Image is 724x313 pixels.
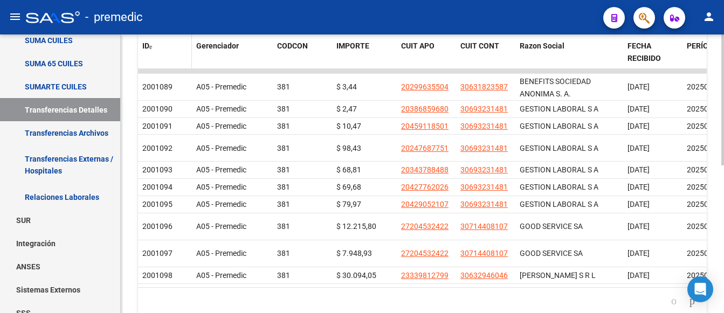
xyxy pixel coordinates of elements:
[628,144,650,152] span: [DATE]
[628,105,650,113] span: [DATE]
[277,271,290,280] span: 381
[401,165,449,174] span: 20343788488
[277,249,290,258] span: 381
[336,41,369,50] span: IMPORTE
[628,41,661,62] span: FECHA RECIBIDO
[332,34,397,70] datatable-header-cell: IMPORTE
[687,41,719,50] span: PERÍODO
[138,34,192,70] datatable-header-cell: ID
[401,144,449,152] span: 20247687751
[277,105,290,113] span: 381
[336,200,361,208] span: $ 79,97
[277,82,290,91] span: 381
[456,34,515,70] datatable-header-cell: CUIT CONT
[460,41,499,50] span: CUIT CONT
[460,222,508,231] span: 30714408107
[142,271,173,280] span: 2001098
[196,165,246,174] span: A05 - Premedic
[192,34,273,70] datatable-header-cell: Gerenciador
[196,249,246,258] span: A05 - Premedic
[520,222,583,231] span: GOOD SERVICE SA
[9,10,22,23] mat-icon: menu
[142,222,173,231] span: 2001096
[277,200,290,208] span: 381
[687,144,713,152] span: 202505
[520,165,598,174] span: GESTION LABORAL S A
[687,165,713,174] span: 202505
[336,82,357,91] span: $ 3,44
[520,183,598,191] span: GESTION LABORAL S A
[460,200,508,208] span: 30693231481
[142,165,173,174] span: 2001093
[336,122,361,130] span: $ 10,47
[196,183,246,191] span: A05 - Premedic
[520,249,583,258] span: GOOD SERVICE SA
[277,183,290,191] span: 381
[515,34,623,70] datatable-header-cell: Razon Social
[85,5,143,29] span: - premedic
[628,249,650,258] span: [DATE]
[520,200,598,208] span: GESTION LABORAL S A
[623,34,682,70] datatable-header-cell: FECHA RECIBIDO
[520,122,598,130] span: GESTION LABORAL S A
[628,200,650,208] span: [DATE]
[196,222,246,231] span: A05 - Premedic
[687,276,713,302] div: Open Intercom Messenger
[277,165,290,174] span: 381
[685,295,700,307] a: go to next page
[336,249,372,258] span: $ 7.948,93
[401,82,449,91] span: 20299635504
[687,122,713,130] span: 202504
[460,249,508,258] span: 30714408107
[336,271,376,280] span: $ 30.094,05
[666,295,681,307] a: go to previous page
[687,105,713,113] span: 202504
[628,82,650,91] span: [DATE]
[687,222,713,231] span: 202507
[520,77,591,98] span: BENEFITS SOCIEDAD ANONIMA S. A.
[520,271,596,280] span: [PERSON_NAME] S R L
[628,271,650,280] span: [DATE]
[196,144,246,152] span: A05 - Premedic
[702,10,715,23] mat-icon: person
[336,222,376,231] span: $ 12.215,80
[628,165,650,174] span: [DATE]
[336,183,361,191] span: $ 69,68
[196,41,239,50] span: Gerenciador
[196,271,246,280] span: A05 - Premedic
[401,222,449,231] span: 27204532422
[628,222,650,231] span: [DATE]
[277,122,290,130] span: 381
[460,144,508,152] span: 30693231481
[273,34,311,70] datatable-header-cell: CODCON
[142,183,173,191] span: 2001094
[277,41,308,50] span: CODCON
[142,144,173,152] span: 2001092
[687,82,713,91] span: 202504
[401,105,449,113] span: 20386859680
[196,200,246,208] span: A05 - Premedic
[687,249,713,258] span: 202507
[401,200,449,208] span: 20429052107
[401,122,449,130] span: 20459118501
[196,122,246,130] span: A05 - Premedic
[196,82,246,91] span: A05 - Premedic
[687,183,713,191] span: 202505
[401,41,435,50] span: CUIT APO
[142,200,173,208] span: 2001095
[520,144,598,152] span: GESTION LABORAL S A
[460,105,508,113] span: 30693231481
[142,41,149,50] span: ID
[401,249,449,258] span: 27204532422
[460,183,508,191] span: 30693231481
[401,271,449,280] span: 23339812799
[336,165,361,174] span: $ 68,81
[401,183,449,191] span: 20427762026
[520,105,598,113] span: GESTION LABORAL S A
[142,82,173,91] span: 2001089
[397,34,456,70] datatable-header-cell: CUIT APO
[460,122,508,130] span: 30693231481
[460,271,508,280] span: 30632946046
[460,82,508,91] span: 30631823587
[277,144,290,152] span: 381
